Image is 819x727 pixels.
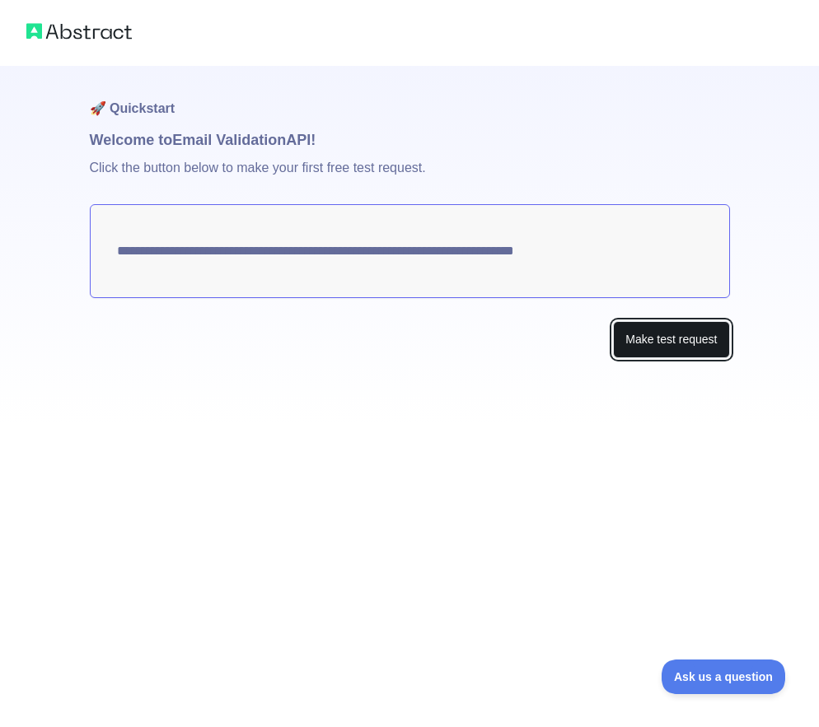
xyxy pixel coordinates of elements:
[662,659,786,694] iframe: Toggle Customer Support
[26,20,132,43] img: Abstract logo
[90,66,730,128] h1: 🚀 Quickstart
[90,151,730,204] p: Click the button below to make your first free test request.
[90,128,730,151] h1: Welcome to Email Validation API!
[613,321,729,358] button: Make test request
